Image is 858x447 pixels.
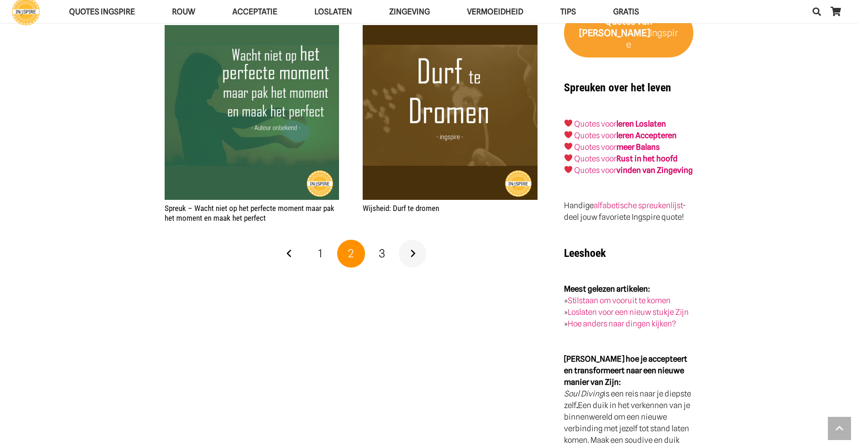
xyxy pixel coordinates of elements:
a: Pagina 1 [307,240,334,268]
strong: Spreuken over het leven [564,81,671,94]
a: Quotes voor [574,131,616,140]
img: Quote over Durf te dromen - ingspire [363,25,537,199]
a: Loslaten voor een nieuw stukje Zijn [568,307,689,317]
strong: Rust in het hoofd [616,154,678,163]
span: 3 [379,247,385,260]
a: Quotes voormeer Balans [574,142,660,152]
a: Hoe anders naar dingen kijken? [568,319,676,328]
span: GRATIS [613,7,639,16]
span: TIPS [560,7,576,16]
a: Spreuk – Wacht niet op het perfecte moment maar pak het moment en maak het perfect [165,204,334,222]
span: Loslaten [314,7,352,16]
span: 2 [348,247,354,260]
strong: van [PERSON_NAME] [579,16,653,38]
a: leren Loslaten [616,119,666,128]
a: Pagina 3 [368,240,396,268]
a: Wijsheid: Durf te dromen [363,25,537,199]
em: Soul Diving [564,389,603,398]
span: Acceptatie [232,7,277,16]
strong: vinden van Zingeving [616,166,693,175]
img: ❤ [564,142,572,150]
a: Quotes voorRust in het hoofd [574,154,678,163]
img: Wijsheid: Wacht niet op het perfecte moment maar pak het moment en maak het perfect [165,25,339,199]
strong: . [576,401,578,410]
a: Stilstaan om vooruit te komen [568,296,671,305]
span: VERMOEIDHEID [467,7,523,16]
span: QUOTES INGSPIRE [69,7,135,16]
img: ❤ [564,119,572,127]
a: Terug naar top [828,417,851,440]
strong: Meest gelezen artikelen: [564,284,650,294]
strong: meer Balans [616,142,660,152]
p: Handige - deel jouw favoriete Ingspire quote! [564,200,693,223]
a: alfabetische spreukenlijst [594,201,683,210]
a: leren Accepteren [616,131,677,140]
img: ❤ [564,154,572,162]
a: Quotes voor [574,119,616,128]
a: Spreuk – Wacht niet op het perfecte moment maar pak het moment en maak het perfect [165,25,339,199]
strong: Leeshoek [564,247,606,260]
p: » » » [564,283,693,330]
span: Zingeving [389,7,430,16]
strong: [PERSON_NAME] hoe je accepteert en transformeert naar een nieuwe manier van Zijn: [564,354,687,387]
span: Pagina 2 [337,240,365,268]
strong: Quotes [605,16,635,27]
img: ❤ [564,166,572,173]
span: 1 [318,247,322,260]
a: Quotes van [PERSON_NAME]Ingspire [564,8,693,57]
a: Wijsheid: Durf te dromen [363,204,439,213]
img: ❤ [564,131,572,139]
span: ROUW [172,7,195,16]
a: Quotes voorvinden van Zingeving [574,166,693,175]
